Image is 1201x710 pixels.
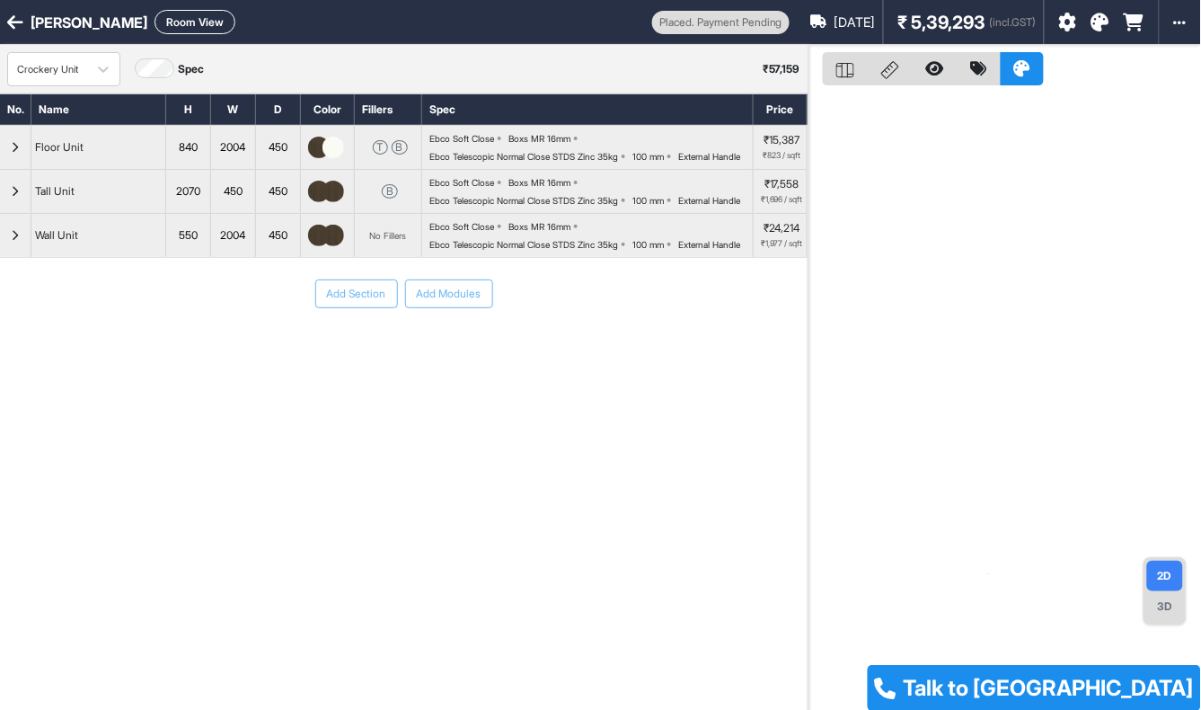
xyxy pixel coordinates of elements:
p: ₹15,387 [764,134,800,146]
div: 2004 [211,226,255,245]
div: [PERSON_NAME] [31,12,147,33]
div: 2004 [211,138,255,157]
label: Spec [178,61,204,77]
div: 2D [1147,561,1183,591]
span: Talk to [GEOGRAPHIC_DATA] [904,672,1194,705]
div: T [373,140,388,155]
div: 100 mm [632,239,664,250]
p: ₹17,558 [764,178,799,191]
div: 3D [1147,591,1183,622]
span: ₹1,977 / sqft [761,239,803,249]
div: 2070 [166,182,210,201]
div: External Handle [678,151,740,162]
div: Crockery Unit [17,62,78,77]
div: Ebco Soft Close [429,133,494,144]
div: External Handle [678,195,740,206]
div: 100 mm [632,151,664,162]
div: Wall Unit [31,226,82,245]
div: Floor Unit [31,138,87,157]
img: thumb_70102.jpg [322,137,344,158]
div: Boxs MR 16mm [508,177,570,188]
div: 450 [211,182,255,201]
div: Boxs MR 16mm [508,221,570,232]
i: Order [1124,13,1144,31]
div: Ebco Telescopic Normal Close STDS Zinc 35kg [429,195,618,206]
img: thumb_copp.jpg [322,181,344,202]
img: thumb_copp.jpg [308,137,330,158]
img: thumb_copp.jpg [322,225,344,246]
div: 450 [256,226,300,245]
div: B [392,140,408,155]
div: Color [301,94,355,125]
span: ₹823 / sqft [764,151,801,161]
div: Name [31,94,166,125]
div: D [256,94,301,125]
div: B [382,184,398,199]
div: Fillers [355,94,422,125]
div: Placed. Payment Pending [652,11,790,34]
div: W [211,94,256,125]
div: 450 [256,182,300,201]
div: Ebco Soft Close [429,221,494,232]
i: Settings [1059,13,1077,31]
div: H [166,94,211,125]
div: 840 [166,138,210,157]
span: [DATE] [835,13,876,32]
span: (incl.GST) [990,14,1037,31]
div: Ebco Telescopic Normal Close STDS Zinc 35kg [429,239,618,250]
button: Room View [155,10,235,34]
div: Boxs MR 16mm [508,133,570,144]
div: 450 [256,138,300,157]
div: Price [754,94,808,125]
div: 550 [166,226,210,245]
div: No Fillers [370,230,407,241]
p: ₹ 57,159 [763,61,800,77]
div: Spec [422,94,754,125]
div: Ebco Telescopic Normal Close STDS Zinc 35kg [429,151,618,162]
img: thumb_copp.jpg [308,181,330,202]
i: Colors [1091,13,1109,31]
div: 100 mm [632,195,664,206]
span: ₹1,696 / sqft [761,195,803,205]
p: ₹24,214 [764,222,800,235]
span: ₹ 5,39,293 [898,9,986,36]
div: Tall Unit [31,182,78,201]
img: thumb_copp.jpg [308,225,330,246]
div: Ebco Soft Close [429,177,494,188]
div: External Handle [678,239,740,250]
